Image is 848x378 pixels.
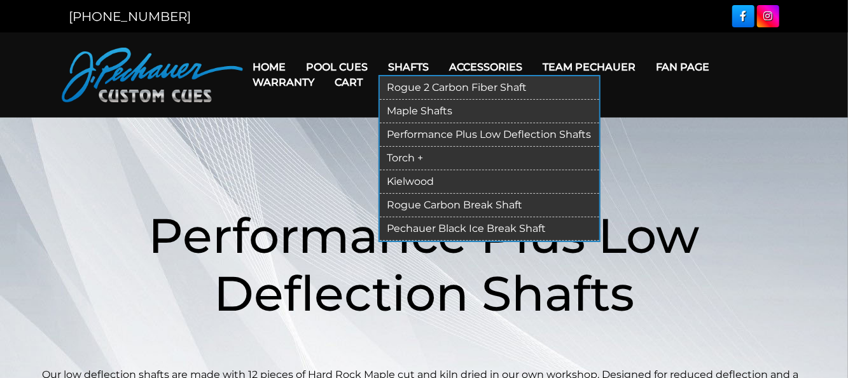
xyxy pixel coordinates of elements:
[646,51,720,83] a: Fan Page
[296,51,379,83] a: Pool Cues
[243,66,325,98] a: Warranty
[379,51,440,83] a: Shafts
[440,51,533,83] a: Accessories
[62,48,243,102] img: Pechauer Custom Cues
[380,147,599,170] a: Torch +
[380,123,599,147] a: Performance Plus Low Deflection Shafts
[325,66,373,98] a: Cart
[69,9,191,24] a: [PHONE_NUMBER]
[380,100,599,123] a: Maple Shafts
[243,51,296,83] a: Home
[380,170,599,194] a: Kielwood
[149,206,700,323] span: Performance Plus Low Deflection Shafts
[380,194,599,217] a: Rogue Carbon Break Shaft
[380,76,599,100] a: Rogue 2 Carbon Fiber Shaft
[380,217,599,241] a: Pechauer Black Ice Break Shaft
[533,51,646,83] a: Team Pechauer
